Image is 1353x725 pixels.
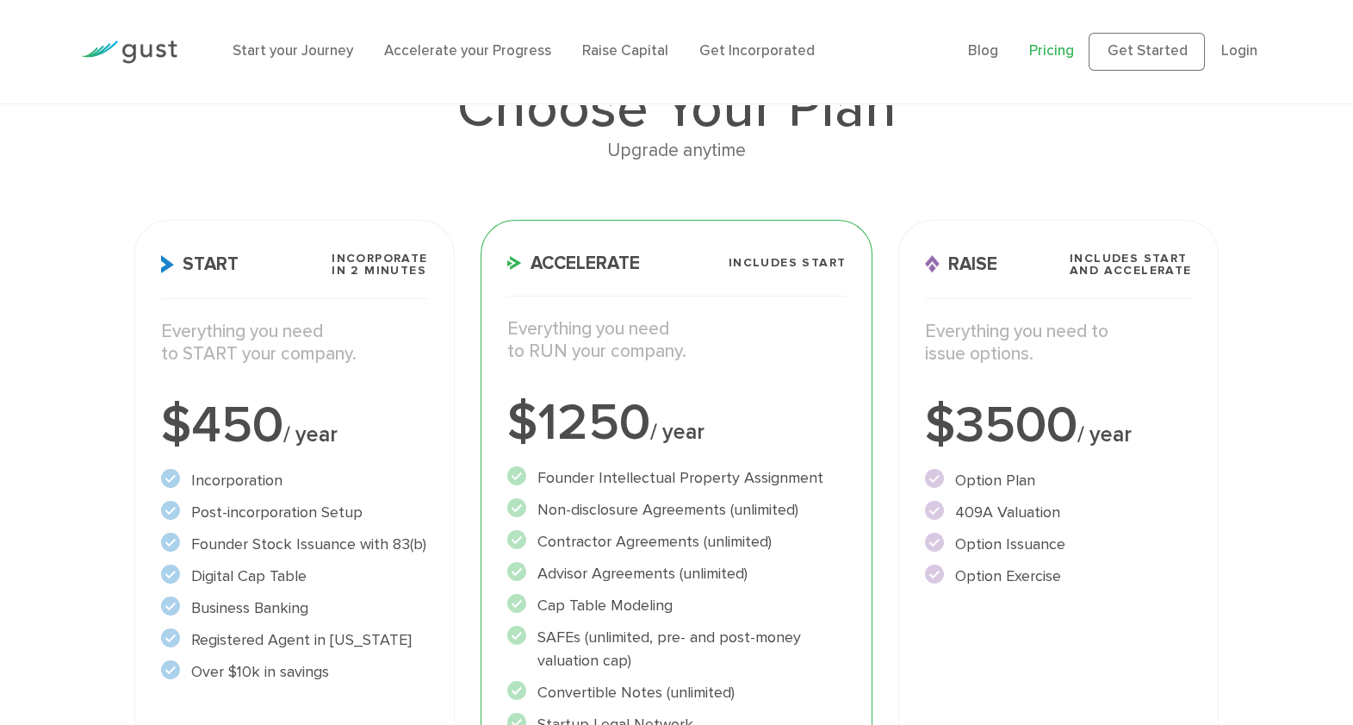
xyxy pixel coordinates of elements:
[507,626,847,672] li: SAFEs (unlimited, pre- and post-money valuation cap)
[507,466,847,490] li: Founder Intellectual Property Assignment
[161,565,427,588] li: Digital Cap Table
[233,42,353,59] a: Start your Journey
[507,498,847,522] li: Non-disclosure Agreements (unlimited)
[161,255,174,273] img: Start Icon X2
[507,397,847,449] div: $1250
[967,42,997,59] a: Blog
[1028,42,1073,59] a: Pricing
[384,42,551,59] a: Accelerate your Progress
[1070,253,1192,277] span: Includes START and ACCELERATE
[283,422,338,447] span: / year
[161,321,427,366] p: Everything you need to START your company.
[582,42,668,59] a: Raise Capital
[925,255,997,273] span: Raise
[729,257,847,269] span: Includes START
[699,42,815,59] a: Get Incorporated
[1089,33,1205,71] a: Get Started
[925,321,1191,366] p: Everything you need to issue options.
[507,530,847,553] li: Contractor Agreements (unlimited)
[161,628,427,652] li: Registered Agent in [US_STATE]
[925,400,1191,452] div: $3500
[161,400,427,452] div: $450
[507,562,847,585] li: Advisor Agreements (unlimited)
[507,256,522,270] img: Accelerate Icon
[925,469,1191,492] li: Option Plan
[507,681,847,704] li: Convertible Notes (unlimited)
[925,533,1191,556] li: Option Issuance
[134,81,1218,136] h1: Choose Your Plan
[1220,42,1257,59] a: Login
[161,255,239,273] span: Start
[81,41,177,64] img: Gust Logo
[161,501,427,524] li: Post-incorporation Setup
[925,255,940,273] img: Raise Icon
[161,660,427,684] li: Over $10k in savings
[161,533,427,556] li: Founder Stock Issuance with 83(b)
[925,501,1191,524] li: 409A Valuation
[332,253,427,277] span: Incorporate in 2 Minutes
[161,469,427,492] li: Incorporation
[161,597,427,620] li: Business Banking
[507,254,640,272] span: Accelerate
[1077,422,1132,447] span: / year
[925,565,1191,588] li: Option Exercise
[507,318,847,364] p: Everything you need to RUN your company.
[507,594,847,617] li: Cap Table Modeling
[650,419,704,445] span: / year
[134,136,1218,166] div: Upgrade anytime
